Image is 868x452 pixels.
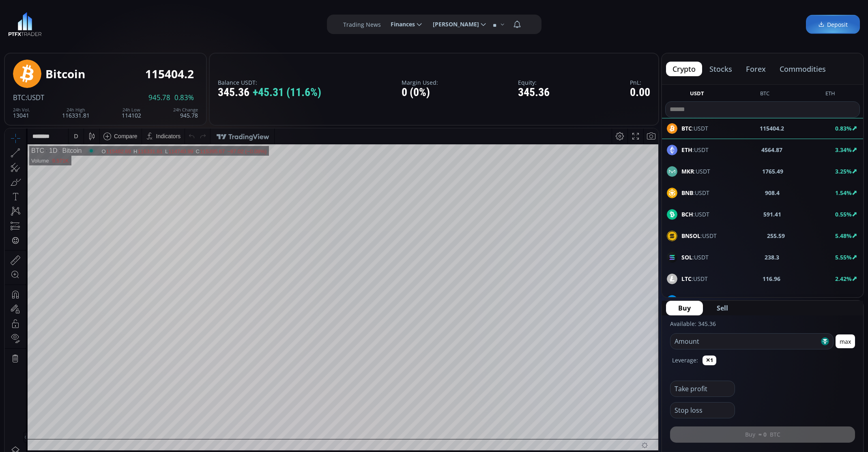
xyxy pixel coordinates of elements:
b: 2.42% [835,275,852,283]
button: USDT [687,90,707,100]
div: 1D [39,19,52,26]
span: 945.78 [148,94,170,101]
div: O [97,20,101,26]
b: 116.96 [763,274,780,283]
b: 3.25% [835,167,852,175]
div: Volume [26,29,44,35]
div: L [160,20,163,26]
label: Balance USDT: [218,79,321,86]
div: Bitcoin [45,68,85,80]
div: Indicators [151,4,176,11]
span: :USDT [681,189,709,197]
div: 115395.67 [195,20,220,26]
b: 5.48% [835,232,852,240]
div: Compare [109,4,133,11]
b: SOL [681,253,692,261]
div: 13041 [13,107,30,118]
div: D [69,4,73,11]
b: 1765.49 [762,167,783,176]
span: :USDT [681,253,709,261]
span: :USDT [681,274,708,283]
div: 1y [41,327,47,333]
div: C [191,20,195,26]
button: ✕1 [703,356,716,365]
div: Toggle Log Scale [623,322,636,338]
div: 116331.81 [133,20,157,26]
b: 255.59 [767,231,785,240]
span: :USDT [681,146,709,154]
div: 345.36 [218,86,321,99]
div: Market open [83,19,90,26]
b: 24.59 [767,296,782,304]
label: Margin Used: [402,79,438,86]
div: −87.02 (−0.08%) [222,20,262,26]
button: forex [739,62,772,76]
div: 24h Vol. [13,107,30,112]
span: BTC [13,93,26,102]
div: 115482.69 [101,20,126,26]
label: Equity: [518,79,550,86]
span: :USDT [681,231,717,240]
b: 1.54% [835,189,852,197]
div: H [129,20,133,26]
b: 908.4 [765,189,780,197]
button: Sell [705,301,740,315]
button: max [836,334,855,348]
button: crypto [666,62,702,76]
button: 17:04:17 (UTC) [559,322,604,338]
span: Buy [678,303,691,313]
div: 0.00 [630,86,650,99]
label: Leverage: [672,356,698,364]
div: 24h Low [122,107,141,112]
div: 3m [53,327,60,333]
span: Finances [385,16,415,32]
b: LTC [681,275,692,283]
span: Sell [717,303,728,313]
label: Trading News [343,20,381,29]
div: 24h Change [173,107,198,112]
span: :USDT [681,167,710,176]
div: 945.78 [173,107,198,118]
label: Available: 345.36 [670,320,716,328]
div: Bitcoin [52,19,77,26]
div: Go to [109,322,122,338]
div: 115404.2 [145,68,194,80]
span: :USDT [26,93,44,102]
button: ETH [822,90,838,100]
b: ETH [681,146,692,154]
b: BNB [681,189,693,197]
div: 9.571K [47,29,64,35]
div: auto [639,327,650,333]
div: 24h High [62,107,90,112]
div: Hide Drawings Toolbar [19,303,22,314]
b: 0.55% [835,210,852,218]
div: log [625,327,633,333]
div: 0 (0%) [402,86,438,99]
div: Toggle Percentage [611,322,623,338]
div: 114102 [122,107,141,118]
span: 0.83% [174,94,194,101]
b: 4564.87 [761,146,782,154]
span: 17:04:17 (UTC) [562,327,601,333]
div: 1d [92,327,98,333]
b: MKR [681,167,694,175]
b: BCH [681,210,693,218]
span: [PERSON_NAME] [427,16,479,32]
div: 116331.81 [62,107,90,118]
b: 5.55% [835,253,852,261]
a: Deposit [806,15,860,34]
button: Buy [666,301,703,315]
a: LOGO [8,12,42,36]
button: BTC [757,90,773,100]
b: 591.41 [763,210,781,219]
label: PnL: [630,79,650,86]
div: BTC [26,19,39,26]
div: 5y [29,327,35,333]
div: 345.36 [518,86,550,99]
button: commodities [773,62,832,76]
div: 5d [80,327,86,333]
span: :USDT [681,296,713,304]
div: 114740.99 [163,20,188,26]
button: stocks [703,62,739,76]
b: 3.34% [835,146,852,154]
